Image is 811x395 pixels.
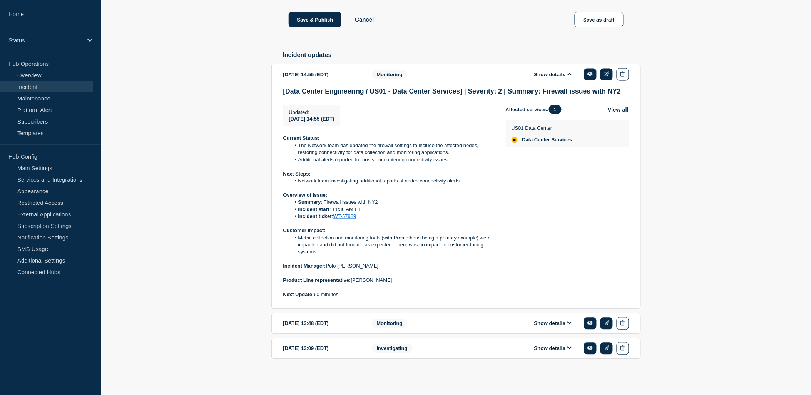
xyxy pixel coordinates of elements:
[575,12,624,27] button: Save as draft
[291,178,493,185] li: Network team investigating additional reports of nodes connectivity alerts
[289,109,334,115] p: Updated :
[522,137,572,143] span: Data Center Services
[532,345,574,352] button: Show details
[355,16,374,23] button: Cancel
[532,71,574,78] button: Show details
[506,105,565,114] span: Affected services:
[291,142,493,157] li: The Network team has updated the firewall settings to include the affected nodes, restoring conne...
[283,317,360,330] div: [DATE] 13:48 (EDT)
[289,12,342,27] button: Save & Publish
[298,214,332,219] strong: Incident ticket
[283,277,493,284] p: [PERSON_NAME]
[608,105,629,114] button: View all
[512,137,518,143] div: affected
[283,192,328,198] strong: Overview of issue:
[532,320,574,327] button: Show details
[283,171,311,177] strong: Next Steps:
[372,344,413,353] span: Investigating
[8,37,82,44] p: Status
[283,292,314,298] strong: Next Update:
[283,291,493,298] p: 60 minutes
[283,278,351,283] strong: Product Line representative:
[283,136,320,141] strong: Current Status:
[283,263,493,270] p: Polo [PERSON_NAME]
[372,319,408,328] span: Monitoring
[549,105,562,114] span: 1
[372,70,408,79] span: Monitoring
[291,157,493,164] li: Additional alerts reported for hosts encountering connectivity issues.
[333,214,356,219] a: WT-57989
[512,125,572,131] p: US01 Data Center
[291,235,493,256] li: Metric collection and monitoring tools (with Prometheus being a primary example) were impacted an...
[283,52,641,59] h2: Incident updates
[283,228,326,234] strong: Customer Impact:
[283,342,360,355] div: [DATE] 13:09 (EDT)
[283,263,326,269] strong: Incident Manager:
[289,116,334,122] span: [DATE] 14:55 (EDT)
[291,199,493,206] li: : Firewall issues with NY2
[298,207,330,213] strong: Incident start
[283,68,360,81] div: [DATE] 14:55 (EDT)
[291,213,493,220] li: :
[291,206,493,213] li: : 11:30 AM ET
[298,199,321,205] strong: Summary
[283,87,629,95] h3: [Data Center Engineering / US01 - Data Center Services] | Severity: 2 | Summary: Firewall issues ...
